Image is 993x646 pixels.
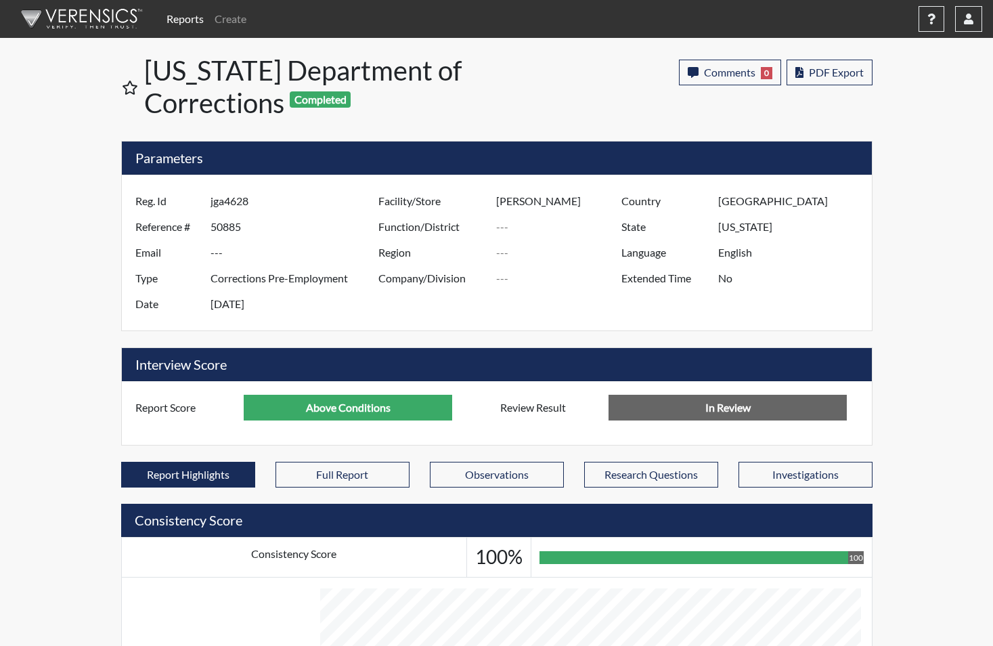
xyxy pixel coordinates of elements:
[738,462,873,488] button: Investigations
[496,240,625,265] input: ---
[122,348,872,381] h5: Interview Score
[144,54,498,119] h1: [US_STATE] Department of Corrections
[211,265,382,291] input: ---
[121,538,466,578] td: Consistency Score
[475,546,523,569] h3: 100%
[430,462,564,488] button: Observations
[290,91,351,108] span: Completed
[848,551,864,564] div: 100
[211,188,382,214] input: ---
[125,240,211,265] label: Email
[125,188,211,214] label: Reg. Id
[125,291,211,317] label: Date
[211,240,382,265] input: ---
[209,5,252,33] a: Create
[244,395,452,421] input: ---
[809,66,864,79] span: PDF Export
[496,214,625,240] input: ---
[704,66,755,79] span: Comments
[121,462,255,488] button: Report Highlights
[718,188,868,214] input: ---
[718,214,868,240] input: ---
[368,214,497,240] label: Function/District
[609,395,847,421] input: No Decision
[496,188,625,214] input: ---
[490,395,609,421] label: Review Result
[611,188,718,214] label: Country
[122,142,872,175] h5: Parameters
[611,214,718,240] label: State
[211,214,382,240] input: ---
[125,265,211,291] label: Type
[368,240,497,265] label: Region
[679,60,781,85] button: Comments0
[611,240,718,265] label: Language
[611,265,718,291] label: Extended Time
[125,395,244,421] label: Report Score
[121,504,873,537] h5: Consistency Score
[368,265,497,291] label: Company/Division
[718,265,868,291] input: ---
[718,240,868,265] input: ---
[787,60,873,85] button: PDF Export
[584,462,718,488] button: Research Questions
[211,291,382,317] input: ---
[161,5,209,33] a: Reports
[761,67,772,79] span: 0
[368,188,497,214] label: Facility/Store
[275,462,410,488] button: Full Report
[496,265,625,291] input: ---
[125,214,211,240] label: Reference #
